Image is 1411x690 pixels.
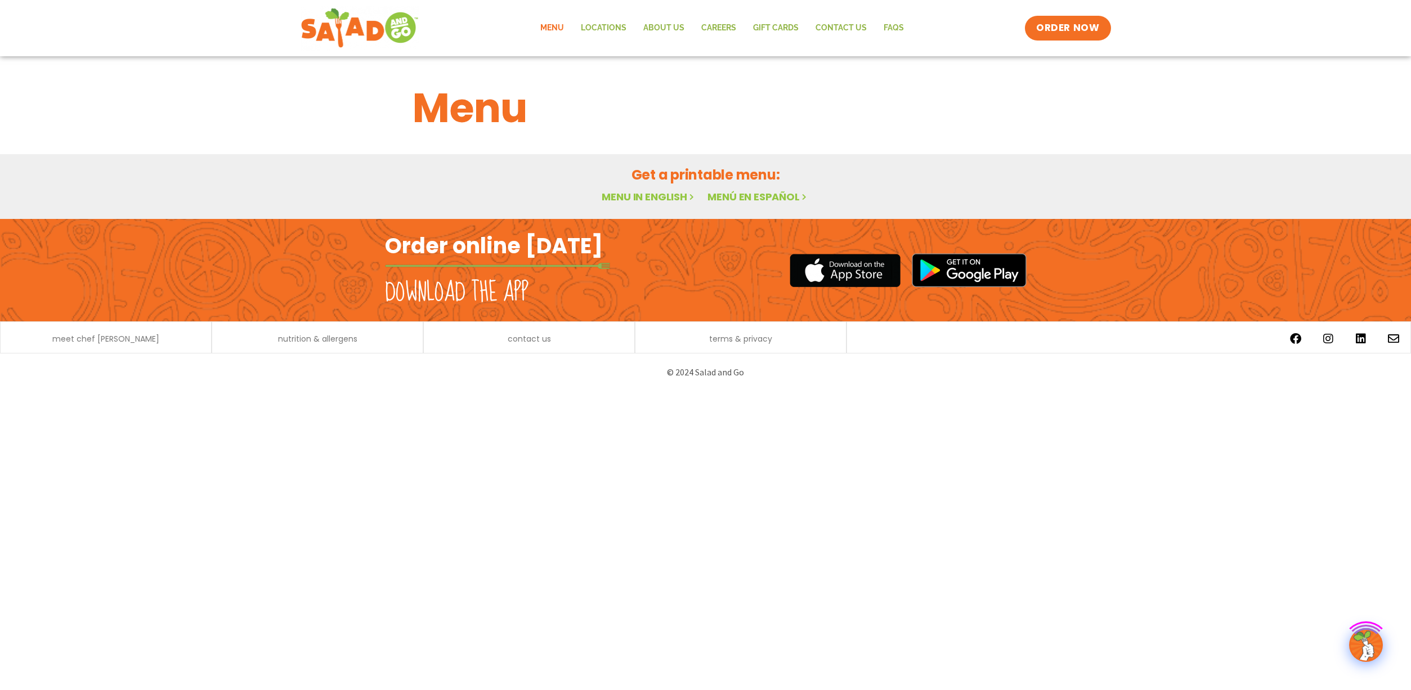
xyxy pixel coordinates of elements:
[413,78,999,138] h1: Menu
[875,15,912,41] a: FAQs
[278,335,357,343] a: nutrition & allergens
[790,252,901,289] img: appstore
[413,165,999,185] h2: Get a printable menu:
[1036,21,1099,35] span: ORDER NOW
[1025,16,1110,41] a: ORDER NOW
[693,15,745,41] a: Careers
[391,365,1021,380] p: © 2024 Salad and Go
[745,15,807,41] a: GIFT CARDS
[807,15,875,41] a: Contact Us
[532,15,572,41] a: Menu
[635,15,693,41] a: About Us
[385,277,528,308] h2: Download the app
[572,15,635,41] a: Locations
[52,335,159,343] a: meet chef [PERSON_NAME]
[301,6,419,51] img: new-SAG-logo-768×292
[385,232,603,259] h2: Order online [DATE]
[602,190,696,204] a: Menu in English
[912,253,1027,287] img: google_play
[532,15,912,41] nav: Menu
[707,190,809,204] a: Menú en español
[508,335,551,343] a: contact us
[709,335,772,343] a: terms & privacy
[385,263,610,269] img: fork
